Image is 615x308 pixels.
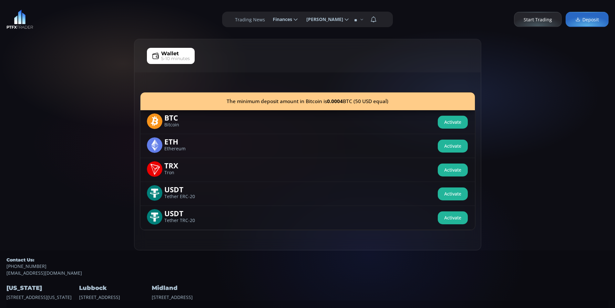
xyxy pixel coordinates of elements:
span: 5-10 minutes [161,55,190,62]
span: Start Trading [524,16,552,23]
div: [EMAIL_ADDRESS][DOMAIN_NAME] [6,257,609,276]
span: ETH [164,137,204,145]
span: Wallet [161,50,179,58]
span: Ethereum [164,147,204,151]
a: [PHONE_NUMBER] [6,263,609,270]
span: Deposit [575,16,599,23]
span: BTC [164,113,204,121]
button: Activate [438,211,468,224]
h4: [US_STATE] [6,283,77,293]
h4: Midland [152,283,223,293]
button: Activate [438,164,468,176]
a: Wallet5-10 minutes [147,48,195,64]
img: LOGO [6,10,33,29]
button: Activate [438,187,468,200]
a: Deposit [566,12,609,27]
span: Tether TRC-20 [164,218,204,223]
h4: Lubbock [79,283,150,293]
b: 0.0004 [327,98,343,105]
div: [STREET_ADDRESS][US_STATE] [6,276,77,300]
span: TRX [164,161,204,169]
span: Tron [164,171,204,175]
span: USDT [164,185,204,193]
a: Start Trading [514,12,562,27]
label: Trading News [235,16,265,23]
span: [PERSON_NAME] [302,13,343,26]
span: USDT [164,209,204,217]
span: Finances [268,13,292,26]
h5: Contact Us: [6,257,609,263]
button: Activate [438,116,468,129]
span: Bitcoin [164,123,204,127]
div: [STREET_ADDRESS] [152,276,223,300]
div: [STREET_ADDRESS] [79,276,150,300]
span: Tether ERC-20 [164,195,204,199]
div: The minimum deposit amount in Bitcoin is BTC (50 USD equal) [140,92,475,110]
button: Activate [438,140,468,153]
